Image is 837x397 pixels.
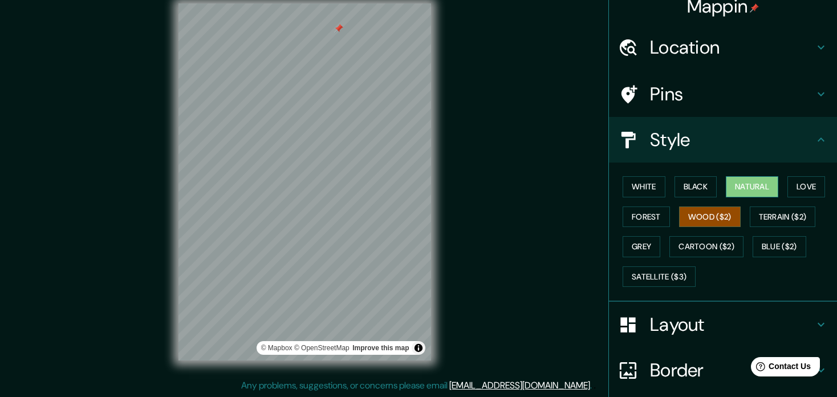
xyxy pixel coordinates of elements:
[261,344,292,352] a: Mapbox
[679,206,741,228] button: Wood ($2)
[675,176,717,197] button: Black
[412,341,425,355] button: Toggle attribution
[726,176,778,197] button: Natural
[592,379,594,392] div: .
[609,117,837,163] div: Style
[787,176,825,197] button: Love
[241,379,592,392] p: Any problems, suggestions, or concerns please email .
[609,71,837,117] div: Pins
[352,344,409,352] a: Map feedback
[623,266,696,287] button: Satellite ($3)
[650,359,814,382] h4: Border
[178,3,431,360] canvas: Map
[736,353,824,384] iframe: Help widget launcher
[449,379,590,391] a: [EMAIL_ADDRESS][DOMAIN_NAME]
[609,347,837,393] div: Border
[623,206,670,228] button: Forest
[650,83,814,106] h4: Pins
[609,302,837,347] div: Layout
[594,379,596,392] div: .
[650,128,814,151] h4: Style
[623,176,665,197] button: White
[750,206,816,228] button: Terrain ($2)
[294,344,350,352] a: OpenStreetMap
[750,3,759,13] img: pin-icon.png
[753,236,806,257] button: Blue ($2)
[650,313,814,336] h4: Layout
[609,25,837,70] div: Location
[650,36,814,59] h4: Location
[623,236,660,257] button: Grey
[669,236,743,257] button: Cartoon ($2)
